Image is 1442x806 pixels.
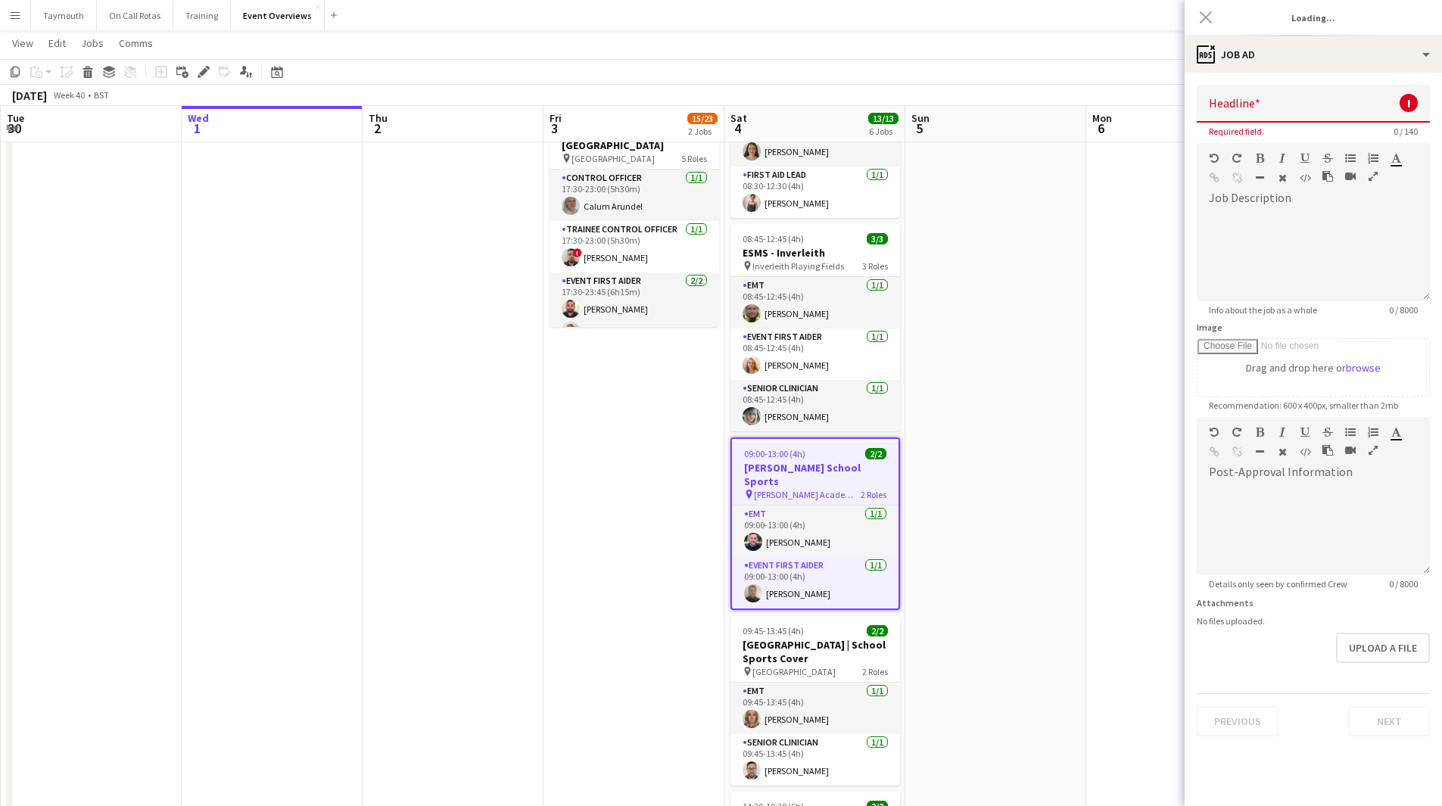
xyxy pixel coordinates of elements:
[730,166,900,218] app-card-role: First Aid Lead1/108:30-12:30 (4h)[PERSON_NAME]
[5,120,24,137] span: 30
[6,33,39,53] a: View
[1300,446,1310,458] button: HTML Code
[1090,120,1112,137] span: 6
[1185,8,1442,27] h3: Loading...
[1345,170,1356,182] button: Insert video
[730,380,900,431] app-card-role: Senior Clinician1/108:45-12:45 (4h)[PERSON_NAME]
[1322,426,1333,438] button: Strikethrough
[1197,578,1359,590] span: Details only seen by confirmed Crew
[1391,152,1401,164] button: Text Color
[867,233,888,244] span: 3/3
[1277,172,1288,184] button: Clear Formatting
[862,666,888,677] span: 2 Roles
[743,625,804,636] span: 09:45-13:45 (4h)
[1254,426,1265,438] button: Bold
[862,260,888,272] span: 3 Roles
[1345,152,1356,164] button: Unordered List
[732,506,899,557] app-card-role: EMT1/109:00-13:00 (4h)[PERSON_NAME]
[1322,444,1333,456] button: Paste as plain text
[75,33,110,53] a: Jobs
[1254,446,1265,458] button: Horizontal Line
[12,88,47,103] div: [DATE]
[550,221,719,272] app-card-role: Trainee Control Officer1/117:30-23:00 (5h30m)![PERSON_NAME]
[1197,304,1329,316] span: Info about the job as a whole
[550,103,719,327] app-job-card: 17:30-23:45 (6h15m)11/11Edinburgh Rugby | [GEOGRAPHIC_DATA] [GEOGRAPHIC_DATA]5 RolesControl Offic...
[754,489,861,500] span: [PERSON_NAME] Academy Playing Fields
[1277,152,1288,164] button: Italic
[113,33,159,53] a: Comms
[743,233,804,244] span: 08:45-12:45 (4h)
[550,170,719,221] app-card-role: Control Officer1/117:30-23:00 (5h30m)Calum Arundel
[730,734,900,786] app-card-role: Senior Clinician1/109:45-13:45 (4h)[PERSON_NAME]
[31,1,97,30] button: Taymouth
[94,89,109,101] div: BST
[48,36,66,50] span: Edit
[1322,170,1333,182] button: Paste as plain text
[366,120,388,137] span: 2
[868,113,899,124] span: 13/13
[732,461,899,488] h3: [PERSON_NAME] School Sports
[687,113,718,124] span: 15/23
[911,111,930,125] span: Sun
[730,683,900,734] app-card-role: EMT1/109:45-13:45 (4h)[PERSON_NAME]
[744,448,805,459] span: 09:00-13:00 (4h)
[1277,426,1288,438] button: Italic
[1368,170,1378,182] button: Fullscreen
[50,89,88,101] span: Week 40
[732,557,899,608] app-card-role: Event First Aider1/109:00-13:00 (4h)[PERSON_NAME]
[730,638,900,665] h3: [GEOGRAPHIC_DATA] | School Sports Cover
[730,328,900,380] app-card-role: Event First Aider1/108:45-12:45 (4h)[PERSON_NAME]
[1336,633,1430,663] button: Upload a file
[42,33,72,53] a: Edit
[188,111,209,125] span: Wed
[547,120,562,137] span: 3
[1300,426,1310,438] button: Underline
[728,120,747,137] span: 4
[1277,446,1288,458] button: Clear Formatting
[81,36,104,50] span: Jobs
[97,1,173,30] button: On Call Rotas
[1381,126,1430,137] span: 0 / 140
[730,224,900,431] div: 08:45-12:45 (4h)3/3ESMS - Inverleith Inverleith Playing Fields3 RolesEMT1/108:45-12:45 (4h)[PERSO...
[7,111,24,125] span: Tue
[1391,426,1401,438] button: Text Color
[861,489,886,500] span: 2 Roles
[1254,172,1265,184] button: Horizontal Line
[1345,444,1356,456] button: Insert video
[185,120,209,137] span: 1
[1368,152,1378,164] button: Ordered List
[173,1,231,30] button: Training
[573,248,582,257] span: !
[1377,578,1430,590] span: 0 / 8000
[1232,152,1242,164] button: Redo
[1345,426,1356,438] button: Unordered List
[752,666,836,677] span: [GEOGRAPHIC_DATA]
[369,111,388,125] span: Thu
[688,126,717,137] div: 2 Jobs
[1209,426,1219,438] button: Undo
[1092,111,1112,125] span: Mon
[1197,597,1254,608] label: Attachments
[1209,152,1219,164] button: Undo
[1185,36,1442,73] div: Job Ad
[1197,126,1276,137] span: Required field.
[681,153,707,164] span: 5 Roles
[1300,152,1310,164] button: Underline
[1197,400,1410,411] span: Recommendation: 600 x 400px, smaller than 2mb
[730,437,900,610] app-job-card: 09:00-13:00 (4h)2/2[PERSON_NAME] School Sports [PERSON_NAME] Academy Playing Fields2 RolesEMT1/10...
[865,448,886,459] span: 2/2
[572,153,655,164] span: [GEOGRAPHIC_DATA]
[12,36,33,50] span: View
[550,111,562,125] span: Fri
[231,1,325,30] button: Event Overviews
[1368,426,1378,438] button: Ordered List
[1254,152,1265,164] button: Bold
[867,625,888,636] span: 2/2
[730,616,900,786] app-job-card: 09:45-13:45 (4h)2/2[GEOGRAPHIC_DATA] | School Sports Cover [GEOGRAPHIC_DATA]2 RolesEMT1/109:45-13...
[1232,426,1242,438] button: Redo
[1368,444,1378,456] button: Fullscreen
[909,120,930,137] span: 5
[1197,615,1430,627] div: No files uploaded.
